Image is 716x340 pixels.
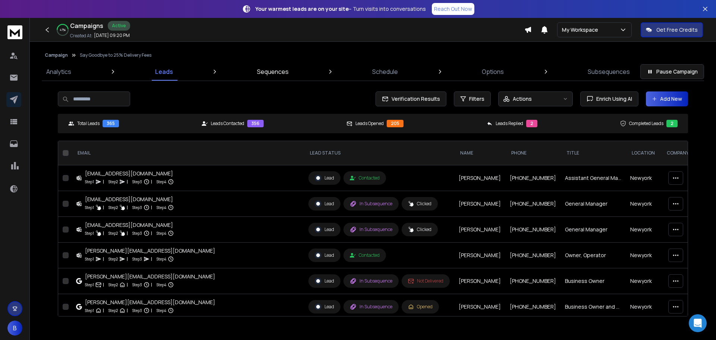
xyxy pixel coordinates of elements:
[7,321,22,336] button: B
[85,255,94,263] p: Step 1
[85,299,215,306] div: [PERSON_NAME][EMAIL_ADDRESS][DOMAIN_NAME]
[641,22,703,37] button: Get Free Credits
[132,230,142,237] p: Step 3
[408,227,431,233] div: Clicked
[132,178,142,185] p: Step 3
[350,226,392,233] div: In Subsequence
[46,67,71,76] p: Analytics
[257,67,289,76] p: Sequences
[85,307,94,314] p: Step 1
[247,120,264,127] div: 356
[454,191,505,217] td: [PERSON_NAME]
[350,200,392,207] div: In Subsequence
[108,21,130,31] div: Active
[640,64,704,79] button: Pause Campaign
[70,21,103,30] h1: Campaigns
[454,294,505,320] td: [PERSON_NAME]
[454,243,505,268] td: [PERSON_NAME]
[85,247,215,255] div: [PERSON_NAME][EMAIL_ADDRESS][DOMAIN_NAME]
[315,200,334,207] div: Lead
[85,196,174,203] div: [EMAIL_ADDRESS][DOMAIN_NAME]
[560,217,626,243] td: General Manager
[103,204,104,211] p: |
[408,201,431,207] div: Clicked
[562,26,601,34] p: My Workspace
[109,178,118,185] p: Step 2
[157,204,166,211] p: Step 4
[157,178,166,185] p: Step 4
[151,63,178,81] a: Leads
[593,95,632,103] span: Enrich Using AI
[368,63,402,81] a: Schedule
[350,278,392,284] div: In Subsequence
[103,230,104,237] p: |
[626,243,661,268] td: Newyork
[482,67,504,76] p: Options
[127,230,128,237] p: |
[103,178,104,185] p: |
[469,95,484,103] span: Filters
[387,120,403,127] div: 205
[626,294,661,320] td: Newyork
[45,52,68,58] button: Campaign
[560,243,626,268] td: Owner, Operator
[408,278,443,284] div: Not Delivered
[127,204,128,211] p: |
[315,303,334,310] div: Lead
[7,25,22,39] img: logo
[408,304,433,310] div: Opened
[70,33,92,39] p: Created At:
[350,303,392,310] div: In Subsequence
[85,221,174,229] div: [EMAIL_ADDRESS][DOMAIN_NAME]
[505,268,560,294] td: [PHONE_NUMBER]
[60,28,66,32] p: 47 %
[151,307,152,314] p: |
[132,281,142,288] p: Step 3
[454,141,505,165] th: NAME
[626,217,661,243] td: Newyork
[127,307,128,314] p: |
[505,217,560,243] td: [PHONE_NUMBER]
[626,191,661,217] td: Newyork
[80,52,151,58] p: Say Goodbye to 25% Delivery Fees
[132,204,142,211] p: Step 3
[151,204,152,211] p: |
[315,226,334,233] div: Lead
[560,294,626,320] td: Business Owner and Founder, Executive Chef
[85,230,94,237] p: Step 1
[505,141,560,165] th: Phone
[109,307,118,314] p: Step 2
[155,67,173,76] p: Leads
[355,121,384,127] p: Leads Opened
[560,268,626,294] td: Business Owner
[109,255,118,263] p: Step 2
[526,120,537,127] div: 2
[315,278,334,284] div: Lead
[132,255,142,263] p: Step 3
[350,252,380,258] div: Contacted
[434,5,472,13] p: Reach Out Now
[255,5,426,13] p: – Turn visits into conversations
[666,120,678,127] div: 2
[109,230,118,237] p: Step 2
[151,255,152,263] p: |
[588,67,630,76] p: Subsequences
[454,91,491,106] button: Filters
[85,281,94,288] p: Step 1
[127,281,128,288] p: |
[252,63,293,81] a: Sequences
[85,273,215,280] div: [PERSON_NAME][EMAIL_ADDRESS][DOMAIN_NAME]
[85,204,94,211] p: Step 1
[626,268,661,294] td: Newyork
[505,294,560,320] td: [PHONE_NUMBER]
[151,281,152,288] p: |
[513,95,532,103] p: Actions
[560,165,626,191] td: Assistant General Manager
[103,255,104,263] p: |
[560,141,626,165] th: title
[103,307,104,314] p: |
[315,175,334,181] div: Lead
[350,175,380,181] div: Contacted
